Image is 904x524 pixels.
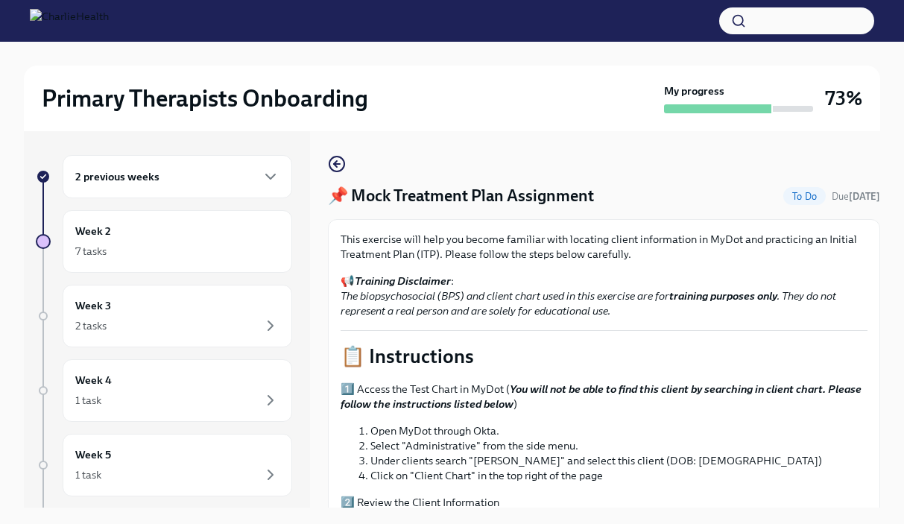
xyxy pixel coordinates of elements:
h3: 73% [825,85,862,112]
strong: You will not be able to find this client by searching in client chart. Please follow the instruct... [341,382,862,411]
h6: Week 3 [75,297,111,314]
h6: Week 5 [75,446,111,463]
span: Due [832,191,880,202]
a: Week 27 tasks [36,210,292,273]
img: CharlieHealth [30,9,109,33]
p: 📢 : [341,274,867,318]
div: 1 task [75,467,101,482]
p: 1️⃣ Access the Test Chart in MyDot ( ) [341,382,867,411]
strong: training purposes only [669,289,777,303]
li: Click on "Client Chart" in the top right of the page [370,468,867,483]
a: Week 32 tasks [36,285,292,347]
strong: [DATE] [849,191,880,202]
h6: Week 2 [75,223,111,239]
strong: Training Disclaimer [355,274,451,288]
h6: Week 4 [75,372,112,388]
div: 2 previous weeks [63,155,292,198]
div: 2 tasks [75,318,107,333]
div: 7 tasks [75,244,107,259]
div: 1 task [75,393,101,408]
a: Week 51 task [36,434,292,496]
em: The biopsychosocial (BPS) and client chart used in this exercise are for . They do not represent ... [341,289,836,318]
li: Select "Administrative" from the side menu. [370,438,867,453]
a: Week 41 task [36,359,292,422]
span: August 22nd, 2025 09:00 [832,189,880,203]
h2: Primary Therapists Onboarding [42,83,368,113]
h4: 📌 Mock Treatment Plan Assignment [328,185,594,207]
p: This exercise will help you become familiar with locating client information in MyDot and practic... [341,232,867,262]
strong: My progress [664,83,724,98]
span: To Do [783,191,826,202]
p: 📋 Instructions [341,343,867,370]
li: Open MyDot through Okta. [370,423,867,438]
li: Under clients search "[PERSON_NAME]" and select this client (DOB: [DEMOGRAPHIC_DATA]) [370,453,867,468]
h6: 2 previous weeks [75,168,159,185]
